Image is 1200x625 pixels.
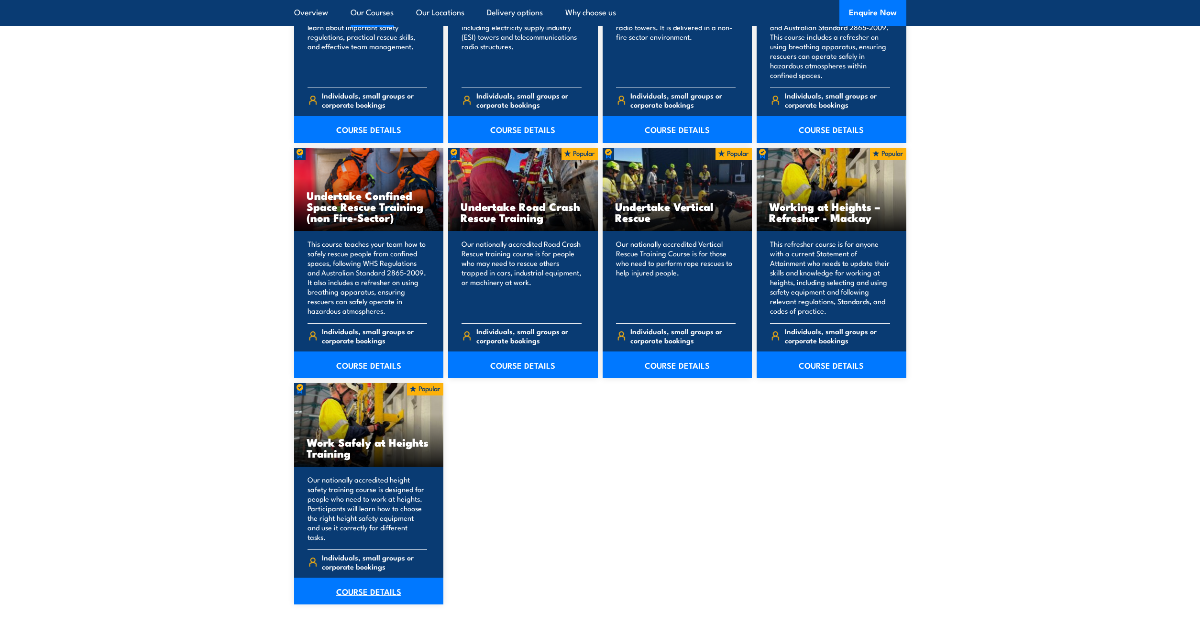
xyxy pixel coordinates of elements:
span: Individuals, small groups or corporate bookings [322,327,427,345]
a: COURSE DETAILS [603,116,752,143]
h3: Working at Heights – Refresher - Mackay [769,201,894,223]
p: Our nationally accredited Road Crash Rescue training course is for people who may need to rescue ... [462,239,582,316]
span: Individuals, small groups or corporate bookings [630,91,736,109]
a: COURSE DETAILS [757,116,906,143]
a: COURSE DETAILS [448,116,598,143]
p: This course teaches your team how to safely rescue people from confined spaces, following WHS Reg... [308,239,428,316]
h3: Undertake Vertical Rescue [615,201,740,223]
span: Individuals, small groups or corporate bookings [476,91,582,109]
span: Individuals, small groups or corporate bookings [785,327,890,345]
a: COURSE DETAILS [757,351,906,378]
span: Individuals, small groups or corporate bookings [322,91,427,109]
a: COURSE DETAILS [294,116,444,143]
p: This refresher course is for anyone with a current Statement of Attainment who needs to update th... [770,239,890,316]
span: Individuals, small groups or corporate bookings [630,327,736,345]
span: Individuals, small groups or corporate bookings [322,553,427,571]
span: Individuals, small groups or corporate bookings [476,327,582,345]
h3: Work Safely at Heights Training [307,437,431,459]
p: Our nationally accredited height safety training course is designed for people who need to work a... [308,475,428,542]
p: Our nationally accredited Vertical Rescue Training Course is for those who need to perform rope r... [616,239,736,316]
h3: Undertake Road Crash Rescue Training [461,201,585,223]
h3: Undertake Confined Space Rescue Training (non Fire-Sector) [307,190,431,223]
a: COURSE DETAILS [294,578,444,604]
span: Individuals, small groups or corporate bookings [785,91,890,109]
a: COURSE DETAILS [294,351,444,378]
a: COURSE DETAILS [603,351,752,378]
a: COURSE DETAILS [448,351,598,378]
